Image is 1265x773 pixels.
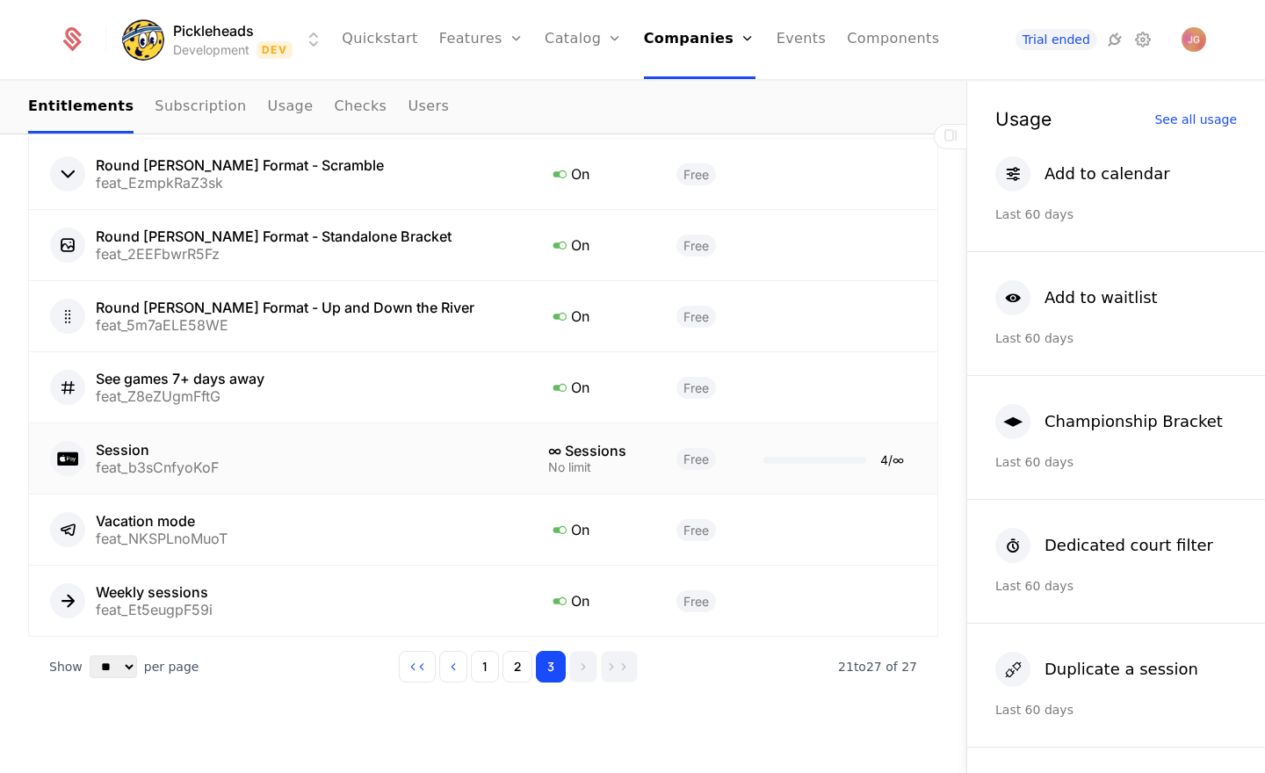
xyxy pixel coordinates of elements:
button: Go to page 2 [502,651,532,683]
div: Last 60 days [995,329,1237,347]
div: feat_2EEFbwrR5Fz [96,247,452,261]
div: Weekly sessions [96,585,213,599]
span: Show [49,658,83,675]
div: Championship Bracket [1045,409,1223,434]
span: Free [676,377,716,399]
div: On [548,518,634,541]
div: Development [173,41,249,59]
button: Open user button [1182,27,1206,52]
ul: Choose Sub Page [28,82,449,134]
span: Free [676,519,716,541]
button: Select environment [127,20,324,59]
div: feat_b3sCnfyoKoF [96,460,219,474]
a: Usage [268,82,314,134]
div: Usage [995,110,1052,128]
button: Go to last page [601,651,638,683]
div: Last 60 days [995,577,1237,595]
div: Session [96,443,219,457]
img: Jeff Gordon [1182,27,1206,52]
a: Trial ended [1016,29,1097,50]
button: Go to page 3 [536,651,566,683]
button: Go to next page [569,651,597,683]
span: Dev [257,41,293,59]
span: Free [676,448,716,470]
nav: Main [28,82,938,134]
span: Free [676,235,716,256]
span: Free [676,306,716,328]
div: Duplicate a session [1045,657,1198,682]
span: per page [144,658,199,675]
div: feat_Et5eugpF59i [96,603,213,617]
a: Entitlements [28,82,134,134]
div: On [548,163,634,185]
div: 4 / ∞ [880,454,904,466]
button: Add to calendar [995,156,1170,191]
div: ∞ Sessions [548,444,634,458]
div: No limit [548,461,634,473]
button: Go to first page [399,651,436,683]
div: Last 60 days [995,701,1237,719]
div: See all usage [1154,113,1237,126]
button: Go to page 1 [471,651,499,683]
div: Round [PERSON_NAME] Format - Standalone Bracket [96,229,452,243]
button: Add to waitlist [995,280,1158,315]
a: Checks [334,82,387,134]
span: 21 to 27 of [838,660,901,674]
button: Dedicated court filter [995,528,1213,563]
a: Settings [1132,29,1153,50]
div: Last 60 days [995,453,1237,471]
div: feat_5m7aELE58WE [96,318,474,332]
div: Last 60 days [995,206,1237,223]
div: Dedicated court filter [1045,533,1213,558]
div: Round [PERSON_NAME] Format - Up and Down the River [96,300,474,314]
a: Users [408,82,449,134]
div: feat_NKSPLnoMuoT [96,531,228,545]
button: Go to previous page [439,651,467,683]
div: Page navigation [399,651,638,683]
div: On [548,305,634,328]
div: On [548,589,634,612]
span: Free [676,590,716,612]
div: Table pagination [28,637,938,697]
img: Pickleheads [122,18,164,61]
div: Round [PERSON_NAME] Format - Scramble [96,158,384,172]
span: Free [676,163,716,185]
div: feat_Z8eZUgmFftG [96,389,264,403]
div: feat_EzmpkRaZ3sk [96,176,384,190]
div: Add to waitlist [1045,285,1158,310]
div: On [548,376,634,399]
button: Championship Bracket [995,404,1223,439]
select: Select page size [90,655,137,678]
div: Vacation mode [96,514,228,528]
span: Pickleheads [173,20,254,41]
div: Add to calendar [1045,162,1170,186]
a: Subscription [155,82,246,134]
div: On [548,234,634,256]
button: Duplicate a session [995,652,1198,687]
div: See games 7+ days away [96,372,264,386]
a: Integrations [1104,29,1125,50]
span: 27 [838,660,917,674]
